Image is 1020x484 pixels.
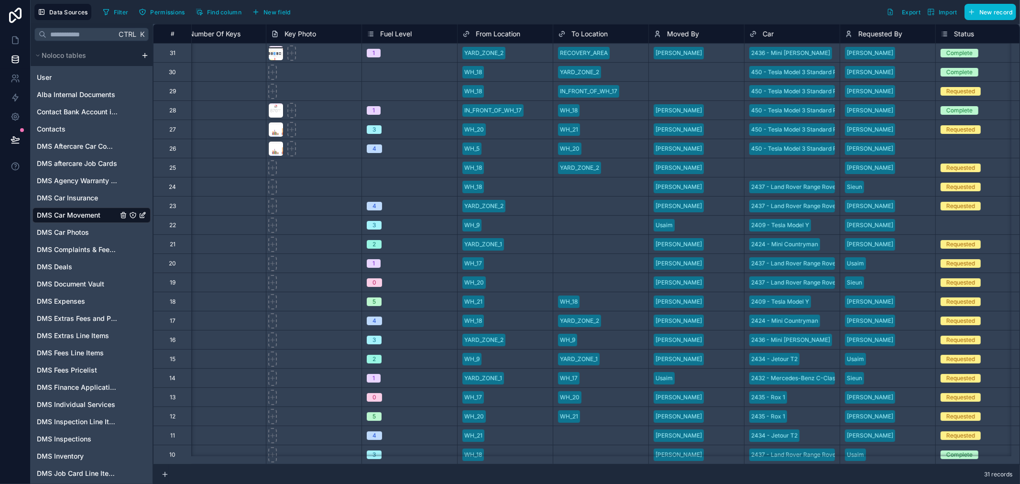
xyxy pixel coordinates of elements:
div: 1 [373,49,375,57]
div: DMS Deals [33,259,151,275]
div: 15 [170,355,175,363]
span: Status [954,29,974,39]
div: Contacts [33,121,151,137]
div: 450 - Tesla Model 3 Standard Plus I_2014 WHITE [751,125,883,134]
div: Complete [946,106,973,115]
button: Data Sources [34,4,91,20]
button: Filter [99,5,132,19]
div: WH_18 [464,164,482,172]
div: [PERSON_NAME] [847,221,893,230]
div: 2435 - Rox 1 [751,393,785,402]
div: 3 [373,125,376,134]
div: WH_21 [560,412,578,421]
div: DMS Car Movement [33,208,151,223]
div: [PERSON_NAME] [656,144,702,153]
div: WH_21 [464,297,483,306]
span: DMS Car Photos [37,228,89,237]
div: 18 [170,298,175,306]
div: WH_20 [464,125,484,134]
div: 30 [169,68,176,76]
div: Requested [946,412,975,421]
div: 2432 - Mercedes-Benz C-Class [751,374,838,383]
span: DMS Fees Pricelist [37,365,97,375]
div: DMS Extras Fees and Prices [33,311,151,326]
button: Permissions [135,5,188,19]
div: 20 [169,260,176,267]
div: 2 [373,355,376,363]
div: [PERSON_NAME] [656,278,702,287]
div: 2437 - Land Rover Range Rover Velar [751,183,854,191]
span: Find column [207,9,241,16]
div: 28 [169,107,176,114]
button: New record [965,4,1016,20]
div: YARD_ZONE_2 [560,68,599,77]
div: [PERSON_NAME] [656,355,702,363]
div: 3 [373,336,376,344]
div: IN_FRONT_OF_WH_17 [560,87,617,96]
div: 2434 - Jetour T2 [751,355,798,363]
div: WH_18 [464,68,482,77]
div: scrollable content [31,45,153,484]
div: [PERSON_NAME] [847,87,893,96]
span: DMS Agency Warranty & Service Contract Validity [37,176,118,186]
div: 2437 - Land Rover Range Rover Velar [751,278,854,287]
div: Requested [946,164,975,172]
span: Export [902,9,921,16]
span: DMS Extras Line Items [37,331,109,341]
div: 1 [373,106,375,115]
div: Requested [946,259,975,268]
div: 14 [169,374,175,382]
div: Requested [946,317,975,325]
div: WH_18 [464,451,482,459]
div: Requested [946,87,975,96]
div: 23 [169,202,176,210]
div: 22 [169,221,176,229]
div: DMS Expenses [33,294,151,309]
div: DMS Car Insurance [33,190,151,206]
div: WH_18 [464,183,482,191]
span: New field [263,9,291,16]
div: 5 [373,412,376,421]
div: 26 [169,145,176,153]
span: DMS aftercare Job Cards [37,159,117,168]
div: Requested [946,278,975,287]
div: Sieun [847,183,862,191]
div: 2437 - Land Rover Range Rover Velar [751,259,854,268]
div: Sieun [847,374,862,383]
div: 11 [170,432,175,440]
div: 12 [170,413,175,420]
div: [PERSON_NAME] [656,164,702,172]
span: K [139,31,145,38]
div: WH_21 [560,125,578,134]
button: Find column [192,5,245,19]
div: YARD_ZONE_2 [560,164,599,172]
div: [PERSON_NAME] [656,431,702,440]
div: Contact Bank Account information [33,104,151,120]
div: User [33,70,151,85]
div: WH_17 [464,393,482,402]
div: 0 [373,278,376,287]
div: [PERSON_NAME] [847,336,893,344]
span: Permissions [150,9,185,16]
div: 2434 - Jetour T2 [751,431,798,440]
div: 2424 - Mini Countryman [751,317,818,325]
div: [PERSON_NAME] [847,393,893,402]
div: Sieun [847,278,862,287]
div: [PERSON_NAME] [656,393,702,402]
span: DMS Inspection Line Items [37,417,118,427]
div: 31 [170,49,175,57]
a: Permissions [135,5,192,19]
span: Fuel Level [380,29,412,39]
div: 2436 - Mini [PERSON_NAME] [751,336,830,344]
div: DMS Extras Line Items [33,328,151,343]
div: Complete [946,49,973,57]
span: DMS Finance Applications [37,383,118,392]
span: DMS Inspections [37,434,91,444]
button: Export [883,4,924,20]
div: DMS Document Vault [33,276,151,292]
span: From Location [476,29,520,39]
span: Moved By [667,29,699,39]
div: Usaim [656,221,673,230]
span: To Location [571,29,608,39]
div: 17 [170,317,175,325]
